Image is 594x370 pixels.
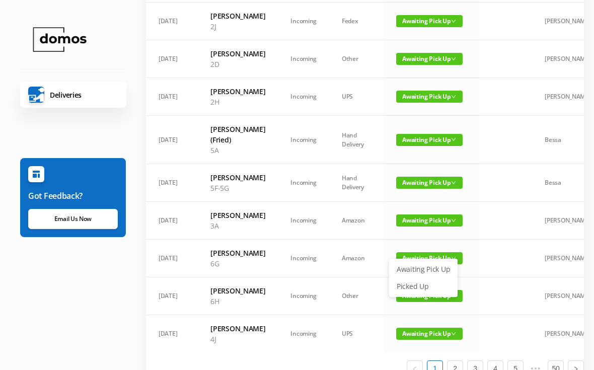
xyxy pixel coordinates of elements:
[451,331,456,336] i: icon: down
[146,240,198,277] td: [DATE]
[210,21,265,32] p: 2J
[278,240,329,277] td: Incoming
[146,116,198,164] td: [DATE]
[329,40,384,78] td: Other
[210,296,265,307] p: 6H
[451,94,456,99] i: icon: down
[396,91,463,103] span: Awaiting Pick Up
[278,78,329,116] td: Incoming
[210,97,265,107] p: 2H
[451,180,456,185] i: icon: down
[396,214,463,227] span: Awaiting Pick Up
[451,137,456,142] i: icon: down
[146,78,198,116] td: [DATE]
[210,172,265,183] h6: [PERSON_NAME]
[278,202,329,240] td: Incoming
[391,261,456,277] a: Awaiting Pick Up
[396,53,463,65] span: Awaiting Pick Up
[20,82,126,108] a: Deliveries
[146,202,198,240] td: [DATE]
[210,11,265,21] h6: [PERSON_NAME]
[451,218,456,223] i: icon: down
[329,277,384,315] td: Other
[391,278,456,294] a: Picked Up
[146,315,198,352] td: [DATE]
[329,202,384,240] td: Amazon
[28,209,118,229] a: Email Us Now
[329,315,384,352] td: UPS
[28,190,118,202] h6: Got Feedback?
[278,3,329,40] td: Incoming
[210,323,265,334] h6: [PERSON_NAME]
[210,124,265,145] h6: [PERSON_NAME] (Fried)
[329,3,384,40] td: Fedex
[451,19,456,24] i: icon: down
[329,240,384,277] td: Amazon
[451,56,456,61] i: icon: down
[210,248,265,258] h6: [PERSON_NAME]
[210,258,265,269] p: 6G
[329,164,384,202] td: Hand Delivery
[210,285,265,296] h6: [PERSON_NAME]
[210,210,265,220] h6: [PERSON_NAME]
[210,48,265,59] h6: [PERSON_NAME]
[146,3,198,40] td: [DATE]
[396,134,463,146] span: Awaiting Pick Up
[210,59,265,69] p: 2D
[278,116,329,164] td: Incoming
[278,40,329,78] td: Incoming
[210,220,265,231] p: 3A
[210,183,265,193] p: 5F-5G
[210,334,265,344] p: 4J
[278,277,329,315] td: Incoming
[278,164,329,202] td: Incoming
[396,177,463,189] span: Awaiting Pick Up
[146,40,198,78] td: [DATE]
[210,86,265,97] h6: [PERSON_NAME]
[210,145,265,156] p: 5A
[329,116,384,164] td: Hand Delivery
[278,315,329,352] td: Incoming
[146,277,198,315] td: [DATE]
[396,252,463,264] span: Awaiting Pick Up
[396,15,463,27] span: Awaiting Pick Up
[396,328,463,340] span: Awaiting Pick Up
[329,78,384,116] td: UPS
[146,164,198,202] td: [DATE]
